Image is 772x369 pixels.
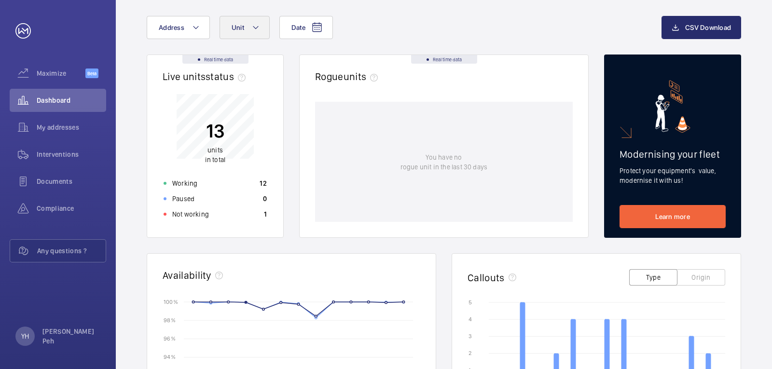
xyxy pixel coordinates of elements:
h2: Rogue [315,70,382,82]
span: Beta [85,68,98,78]
span: units [207,146,223,154]
text: 3 [469,333,472,340]
text: 5 [469,299,472,306]
h2: Callouts [468,272,505,284]
span: Maximize [37,68,85,78]
h2: Availability [163,269,211,281]
span: Unit [232,24,244,31]
text: 4 [469,316,472,323]
span: CSV Download [685,24,731,31]
text: 2 [469,350,471,356]
button: CSV Download [662,16,741,39]
span: Address [159,24,184,31]
text: 94 % [164,354,176,360]
text: 98 % [164,317,176,324]
span: units [344,70,382,82]
div: Real time data [411,55,477,64]
button: Origin [677,269,725,286]
span: Documents [37,177,106,186]
span: Any questions ? [37,246,106,256]
p: 1 [264,209,267,219]
p: YH [21,331,29,341]
div: Real time data [182,55,248,64]
h2: Live units [163,70,249,82]
span: Dashboard [37,96,106,105]
p: You have no rogue unit in the last 30 days [400,152,487,172]
span: My addresses [37,123,106,132]
p: Protect your equipment's value, modernise it with us! [620,166,726,185]
a: Learn more [620,205,726,228]
img: marketing-card.svg [655,80,690,133]
text: 96 % [164,335,176,342]
p: Working [172,178,197,188]
p: 0 [263,194,267,204]
p: [PERSON_NAME] Peh [42,327,100,346]
span: Date [291,24,305,31]
button: Type [629,269,677,286]
span: status [206,70,249,82]
p: Not working [172,209,209,219]
span: Interventions [37,150,106,159]
span: Compliance [37,204,106,213]
text: 100 % [164,298,178,305]
button: Address [147,16,210,39]
p: in total [205,145,225,164]
p: 13 [205,119,225,143]
h2: Modernising your fleet [620,148,726,160]
p: Paused [172,194,194,204]
button: Date [279,16,333,39]
p: 12 [260,178,267,188]
button: Unit [220,16,270,39]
